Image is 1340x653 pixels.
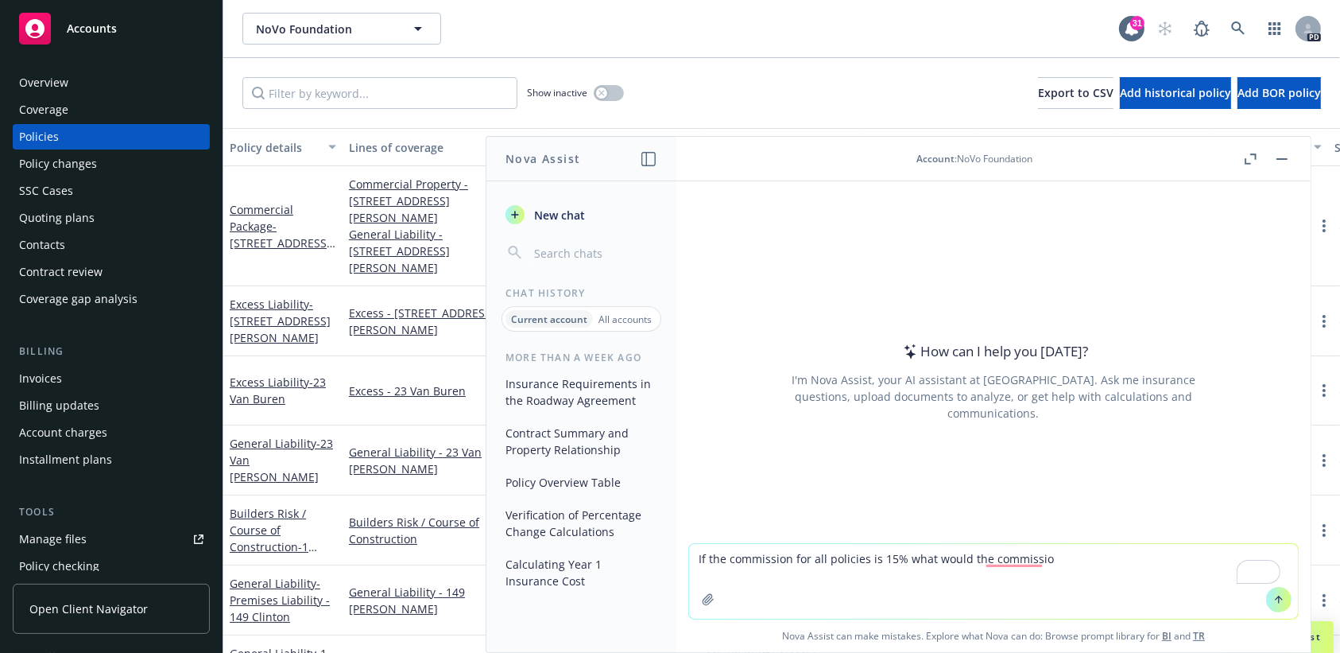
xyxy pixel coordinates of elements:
[1038,85,1113,100] span: Export to CSV
[19,286,137,312] div: Coverage gap analysis
[531,207,585,223] span: New chat
[13,447,210,472] a: Installment plans
[1186,13,1218,45] a: Report a Bug
[13,178,210,204] a: SSC Cases
[19,366,62,391] div: Invoices
[916,152,955,165] span: Account
[1162,629,1172,643] a: BI
[1149,13,1181,45] a: Start snowing
[899,341,1089,362] div: How can I help you [DATE]?
[505,150,580,167] h1: Nova Assist
[349,139,517,156] div: Lines of coverage
[13,420,210,445] a: Account charges
[13,205,210,231] a: Quoting plans
[19,178,73,204] div: SSC Cases
[19,527,87,552] div: Manage files
[349,305,535,338] a: Excess - [STREET_ADDRESS][PERSON_NAME]
[230,219,335,267] span: - [STREET_ADDRESS][PERSON_NAME]
[1113,128,1209,166] button: Premium
[541,128,700,166] button: Policy number
[499,469,664,496] button: Policy Overview Table
[916,152,1032,165] div: : NoVo Foundation
[13,554,210,579] a: Policy checking
[1038,77,1113,109] button: Export to CSV
[1120,77,1231,109] button: Add historical policy
[349,584,535,617] a: General Liability - 149 [PERSON_NAME]
[978,128,1113,166] button: Expiration date
[1130,16,1144,30] div: 31
[230,202,331,267] a: Commercial Package
[349,383,535,399] a: Excess - 23 Van Buren
[19,124,59,150] div: Policies
[1209,128,1328,166] button: Billing method
[499,502,664,545] button: Verification of Percentage Change Calculations
[499,200,664,229] button: New chat
[1259,13,1291,45] a: Switch app
[349,444,535,477] a: General Liability - 23 Van [PERSON_NAME]
[770,371,1217,422] div: I'm Nova Assist, your AI assistant at [GEOGRAPHIC_DATA]. Ask me insurance questions, upload docum...
[1120,85,1231,100] span: Add historical policy
[19,70,68,95] div: Overview
[1222,13,1254,45] a: Search
[230,436,333,484] a: General Liability
[242,77,517,109] input: Filter by keyword...
[19,447,112,472] div: Installment plans
[13,97,210,122] a: Coverage
[531,242,657,264] input: Search chats
[19,259,103,285] div: Contract review
[527,86,587,99] span: Show inactive
[486,286,676,300] div: Chat History
[689,544,1298,619] textarea: To enrich screen reader interactions, please activate Accessibility in Grammarly extension settings
[13,504,210,520] div: Tools
[13,344,210,360] div: Billing
[230,375,326,406] a: Excess Liability
[19,205,95,231] div: Quoting plans
[13,6,210,51] a: Accounts
[242,13,441,45] button: NoVo Foundation
[13,124,210,150] a: Policies
[598,313,652,326] p: All accounts
[683,620,1304,652] span: Nova Assist can make mistakes. Explore what Nova can do: Browse prompt library for and
[13,232,210,258] a: Contacts
[19,232,65,258] div: Contacts
[700,128,859,166] button: Market details
[13,151,210,177] a: Policy changes
[230,576,330,624] a: General Liability
[343,128,541,166] button: Lines of coverage
[67,22,117,35] span: Accounts
[230,297,331,345] a: Excess Liability
[349,226,535,276] a: General Liability - [STREET_ADDRESS][PERSON_NAME]
[1193,629,1205,643] a: TR
[859,128,978,166] button: Effective date
[19,393,99,418] div: Billing updates
[230,506,332,638] a: Builders Risk / Course of Construction
[13,393,210,418] a: Billing updates
[499,551,664,594] button: Calculating Year 1 Insurance Cost
[1315,591,1334,610] a: more
[223,128,343,166] button: Policy details
[1315,381,1334,400] a: more
[349,176,535,226] a: Commercial Property - [STREET_ADDRESS][PERSON_NAME]
[13,286,210,312] a: Coverage gap analysis
[1237,77,1321,109] button: Add BOR policy
[13,366,210,391] a: Invoices
[1315,312,1334,331] a: more
[13,70,210,95] a: Overview
[486,351,676,364] div: More than a week ago
[349,514,535,547] a: Builders Risk / Course of Construction
[230,139,319,156] div: Policy details
[13,527,210,552] a: Manage files
[1315,451,1334,470] a: more
[499,371,664,414] button: Insurance Requirements in the Roadway Agreement
[256,21,393,37] span: NoVo Foundation
[19,554,99,579] div: Policy checking
[19,97,68,122] div: Coverage
[499,420,664,463] button: Contract Summary and Property Relationship
[1315,216,1334,235] a: more
[29,601,148,617] span: Open Client Navigator
[230,576,330,624] span: - Premises Liability - 149 Clinton
[230,297,331,345] span: - [STREET_ADDRESS][PERSON_NAME]
[1237,85,1321,100] span: Add BOR policy
[19,151,97,177] div: Policy changes
[19,420,107,445] div: Account charges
